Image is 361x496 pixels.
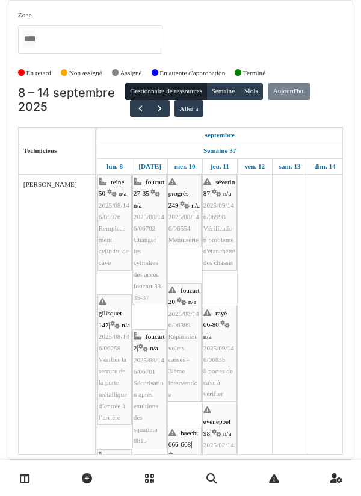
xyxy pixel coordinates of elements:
[134,213,164,232] span: 2025/08/146/06702
[134,331,165,447] div: |
[99,333,129,352] span: 2025/08/146/06258
[203,441,234,460] span: 2025/02/146/01686
[23,147,57,154] span: Techniciens
[134,236,163,301] span: Changer les cylindres des acces foucart 33-35-37
[150,100,170,117] button: Suivant
[168,287,200,305] span: foucart 20
[203,367,233,397] span: 8 portes de cave à vérifier
[202,128,238,143] a: 8 septembre 2025
[134,379,164,444] span: Sécurisation après exultions des squatteur 8h15
[168,190,189,208] span: progrès 249
[18,10,32,20] label: Zone
[99,225,129,267] span: Remplacement cylindre de cave
[311,159,338,174] a: 14 septembre 2025
[134,333,165,352] span: foucart 2
[203,178,235,197] span: séverin 87
[134,176,165,303] div: |
[203,309,227,328] span: rayé 66-80
[150,344,158,352] span: n/a
[203,308,236,400] div: |
[134,202,142,209] span: n/a
[200,143,239,158] a: Semaine 37
[208,159,232,174] a: 11 septembre 2025
[268,83,310,100] button: Aujourd'hui
[223,190,232,197] span: n/a
[174,100,203,117] button: Aller à
[168,285,200,400] div: |
[122,321,130,329] span: n/a
[69,68,102,78] label: Non assigné
[18,86,125,114] h2: 8 – 14 septembre 2025
[99,309,122,328] span: gilisquet 147
[134,178,165,197] span: foucart 27-35
[26,68,51,78] label: En retard
[168,429,198,448] span: haecht 666-668
[168,213,199,232] span: 2025/08/146/06554
[168,176,200,246] div: |
[239,83,263,100] button: Mois
[99,176,131,269] div: |
[99,178,125,197] span: reine 50
[243,68,265,78] label: Terminé
[171,159,199,174] a: 10 septembre 2025
[203,333,212,340] span: n/a
[135,159,164,174] a: 9 septembre 2025
[203,418,230,436] span: evenepoel 98
[23,30,35,48] input: Tous
[168,310,199,329] span: 2025/08/146/06389
[180,453,188,460] span: n/a
[168,333,198,398] span: Réparation volets cassés - 3ième intervention
[168,236,199,243] span: Menuiserie
[119,190,127,197] span: n/a
[188,298,197,305] span: n/a
[159,68,225,78] label: En attente d'approbation
[125,83,207,100] button: Gestionnaire de ressources
[99,356,127,421] span: Vérifier la serrure de la porte métallique d’entrée à l’arrière
[203,344,234,363] span: 2025/09/146/06835
[99,296,131,423] div: |
[203,225,235,267] span: Vérification problème d'étanchéité des châssis
[134,356,164,375] span: 2025/08/146/06701
[130,100,150,117] button: Précédent
[99,202,129,220] span: 2025/08/146/05976
[191,202,200,209] span: n/a
[203,202,234,220] span: 2025/09/146/06998
[203,176,236,269] div: |
[120,68,142,78] label: Assigné
[276,159,304,174] a: 13 septembre 2025
[242,159,268,174] a: 12 septembre 2025
[223,430,232,437] span: n/a
[206,83,239,100] button: Semaine
[23,181,77,188] span: [PERSON_NAME]
[103,159,126,174] a: 8 septembre 2025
